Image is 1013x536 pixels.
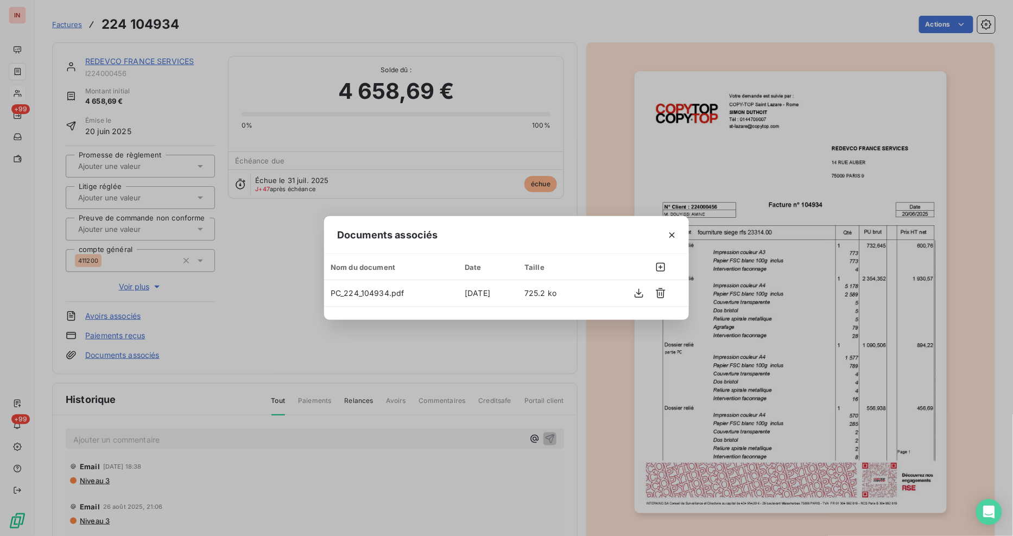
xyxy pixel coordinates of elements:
span: Documents associés [337,228,438,242]
span: [DATE] [465,288,490,298]
div: Open Intercom Messenger [976,499,1002,525]
div: Date [465,263,511,272]
span: 725.2 ko [524,288,556,298]
div: Taille [524,263,581,272]
span: PC_224_104934.pdf [331,288,404,298]
div: Nom du document [331,263,452,272]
